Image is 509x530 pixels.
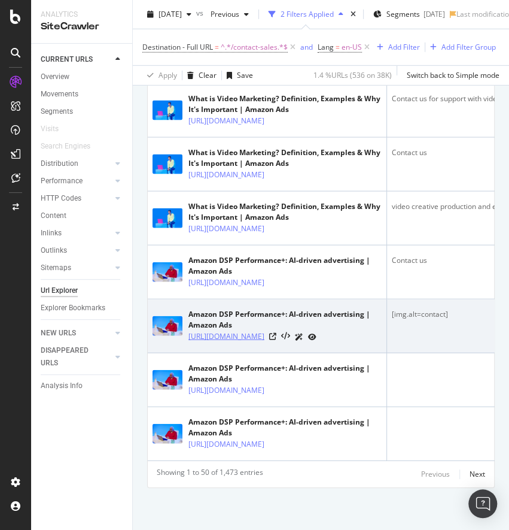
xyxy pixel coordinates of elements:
[159,70,177,80] div: Apply
[41,380,83,392] div: Analysis Info
[41,244,67,257] div: Outlinks
[206,5,254,24] button: Previous
[281,9,334,19] div: 2 Filters Applied
[153,101,182,120] img: main image
[441,42,496,52] div: Add Filter Group
[188,331,264,343] a: [URL][DOMAIN_NAME]
[336,42,340,52] span: =
[313,70,392,80] div: 1.4 % URLs ( 536 on 38K )
[468,489,497,518] div: Open Intercom Messenger
[41,210,66,222] div: Content
[41,71,124,83] a: Overview
[188,115,264,127] a: [URL][DOMAIN_NAME]
[388,42,420,52] div: Add Filter
[295,331,303,343] a: AI Url Details
[188,169,264,181] a: [URL][DOMAIN_NAME]
[182,66,217,85] button: Clear
[153,424,182,444] img: main image
[342,39,362,56] span: en-US
[425,40,496,54] button: Add Filter Group
[41,105,124,118] a: Segments
[41,158,78,170] div: Distribution
[41,302,105,314] div: Explorer Bookmarks
[368,5,450,24] button: Segments[DATE]
[41,53,112,66] a: CURRENT URLS
[188,255,382,277] div: Amazon DSP Performance+: AI-driven advertising | Amazon Ads
[153,370,182,390] img: main image
[41,227,112,240] a: Inlinks
[188,363,382,384] div: Amazon DSP Performance+: AI-driven advertising | Amazon Ads
[215,42,219,52] span: =
[348,8,358,20] div: times
[41,88,78,101] div: Movements
[153,208,182,228] img: main image
[264,5,348,24] button: 2 Filters Applied
[300,42,313,52] div: and
[41,71,69,83] div: Overview
[142,5,196,24] button: [DATE]
[188,93,382,115] div: What is Video Marketing? Definition, Examples & Why It's Important | Amazon Ads
[318,42,334,52] span: Lang
[188,309,382,331] div: Amazon DSP Performance+: AI-driven advertising | Amazon Ads
[41,284,124,297] a: Url Explorer
[300,41,313,53] button: and
[41,284,78,297] div: Url Explorer
[188,201,382,223] div: What is Video Marketing? Definition, Examples & Why It's Important | Amazon Ads
[41,140,90,153] div: Search Engines
[41,227,62,240] div: Inlinks
[470,469,485,479] div: Next
[142,42,213,52] span: Destination - Full URL
[188,438,264,450] a: [URL][DOMAIN_NAME]
[41,123,59,135] div: Visits
[41,105,73,118] div: Segments
[41,244,112,257] a: Outlinks
[206,9,239,19] span: Previous
[188,384,264,396] a: [URL][DOMAIN_NAME]
[41,175,112,187] a: Performance
[188,277,264,289] a: [URL][DOMAIN_NAME]
[188,417,382,438] div: Amazon DSP Performance+: AI-driven advertising | Amazon Ads
[41,10,123,20] div: Analytics
[372,40,420,54] button: Add Filter
[41,210,124,222] a: Content
[41,158,112,170] a: Distribution
[157,467,263,481] div: Showing 1 to 50 of 1,473 entries
[41,123,71,135] a: Visits
[222,66,253,85] button: Save
[142,66,177,85] button: Apply
[41,53,93,66] div: CURRENT URLS
[269,333,276,340] a: Visit Online Page
[402,66,499,85] button: Switch back to Simple mode
[423,9,445,19] div: [DATE]
[153,262,182,282] img: main image
[41,344,101,370] div: DISAPPEARED URLS
[41,20,123,34] div: SiteCrawler
[281,332,290,341] button: View HTML Source
[41,302,124,314] a: Explorer Bookmarks
[153,155,182,174] img: main image
[41,88,124,101] a: Movements
[308,331,316,343] a: URL Inspection
[41,327,76,340] div: NEW URLS
[41,175,83,187] div: Performance
[41,192,81,205] div: HTTP Codes
[188,223,264,235] a: [URL][DOMAIN_NAME]
[41,192,112,205] a: HTTP Codes
[41,327,112,340] a: NEW URLS
[421,467,450,481] button: Previous
[153,316,182,336] img: main image
[221,39,288,56] span: ^.*/contact-sales.*$
[159,9,182,19] span: 2025 Sep. 24th
[41,344,112,370] a: DISAPPEARED URLS
[421,469,450,479] div: Previous
[41,380,124,392] a: Analysis Info
[407,70,499,80] div: Switch back to Simple mode
[196,8,206,18] span: vs
[41,140,102,153] a: Search Engines
[237,70,253,80] div: Save
[188,147,382,169] div: What is Video Marketing? Definition, Examples & Why It's Important | Amazon Ads
[199,70,217,80] div: Clear
[386,9,420,19] span: Segments
[41,262,112,274] a: Sitemaps
[41,262,71,274] div: Sitemaps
